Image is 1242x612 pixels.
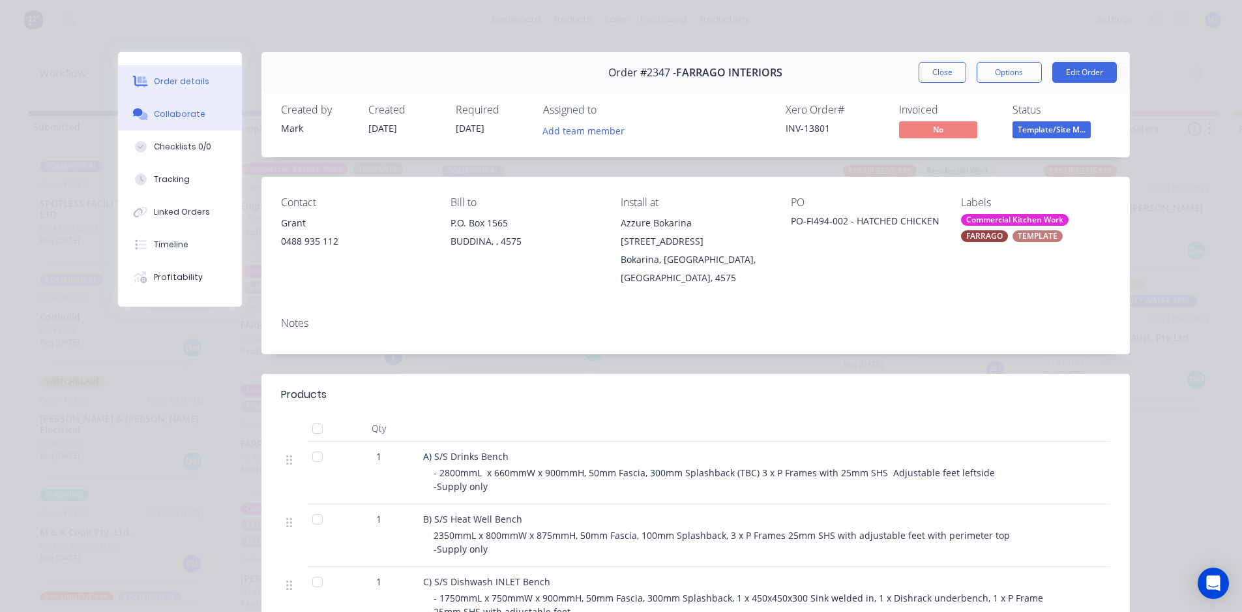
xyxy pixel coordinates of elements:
span: A) S/S Drinks Bench [423,450,509,463]
div: Bokarina, [GEOGRAPHIC_DATA], [GEOGRAPHIC_DATA], 4575 [621,251,770,287]
span: 1 [376,575,381,589]
div: Contact [281,196,430,209]
span: [DATE] [456,122,484,134]
button: Timeline [118,228,242,261]
div: FARRAGO [961,230,1008,242]
span: B) S/S Heat Well Bench [423,513,522,525]
div: PO [791,196,940,209]
div: Grant [281,214,430,232]
div: Mark [281,121,353,135]
div: Bill to [451,196,600,209]
div: INV-13801 [786,121,883,135]
div: Install at [621,196,770,209]
div: Invoiced [899,104,997,116]
span: C) S/S Dishwash INLET Bench [423,575,550,588]
div: Created [368,104,440,116]
div: Tracking [154,174,190,185]
span: FARRAGO INTERIORS [676,67,782,79]
div: Products [281,387,327,403]
div: P.O. Box 1565BUDDINA, , 4575 [451,214,600,256]
div: Labels [961,196,1110,209]
span: 1 [376,450,381,463]
button: Template/Site M... [1013,121,1091,141]
div: Collaborate [154,108,205,120]
div: Notes [281,317,1110,329]
div: Open Intercom Messenger [1198,568,1229,599]
div: Azzure Bokarina [STREET_ADDRESS]Bokarina, [GEOGRAPHIC_DATA], [GEOGRAPHIC_DATA], 4575 [621,214,770,287]
div: Assigned to [543,104,673,116]
button: Profitability [118,261,242,294]
button: Linked Orders [118,196,242,228]
div: Xero Order # [786,104,883,116]
button: Order details [118,65,242,98]
button: Add team member [535,121,631,139]
div: Commercial Kitchen Work [961,214,1069,226]
button: Collaborate [118,98,242,130]
div: PO-FI494-002 - HATCHED CHICKEN [791,214,940,232]
div: P.O. Box 1565 [451,214,600,232]
div: Profitability [154,271,203,283]
button: Options [977,62,1042,83]
div: Grant0488 935 112 [281,214,430,256]
button: Tracking [118,163,242,196]
div: Azzure Bokarina [STREET_ADDRESS] [621,214,770,251]
button: Edit Order [1052,62,1117,83]
span: 1 [376,512,381,526]
span: No [899,121,977,138]
span: [DATE] [368,122,397,134]
div: Status [1013,104,1110,116]
div: Order details [154,76,209,87]
span: Template/Site M... [1013,121,1091,138]
div: 0488 935 112 [281,232,430,251]
div: Timeline [154,239,188,251]
div: Checklists 0/0 [154,141,211,153]
button: Checklists 0/0 [118,130,242,163]
div: Qty [340,416,418,442]
div: Linked Orders [154,206,210,218]
button: Close [919,62,966,83]
div: BUDDINA, , 4575 [451,232,600,251]
span: - 2800mmL x 660mmW x 900mmH, 50mm Fascia, 300mm Splashback (TBC) 3 x P Frames with 25mm SHS Adjus... [434,467,995,493]
button: Add team member [543,121,632,139]
div: Required [456,104,527,116]
span: 2350mmL x 800mmW x 875mmH, 50mm Fascia, 100mm Splashback, 3 x P Frames 25mm SHS with adjustable f... [434,529,1010,555]
span: Order #2347 - [608,67,676,79]
div: Created by [281,104,353,116]
div: TEMPLATE [1013,230,1063,242]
